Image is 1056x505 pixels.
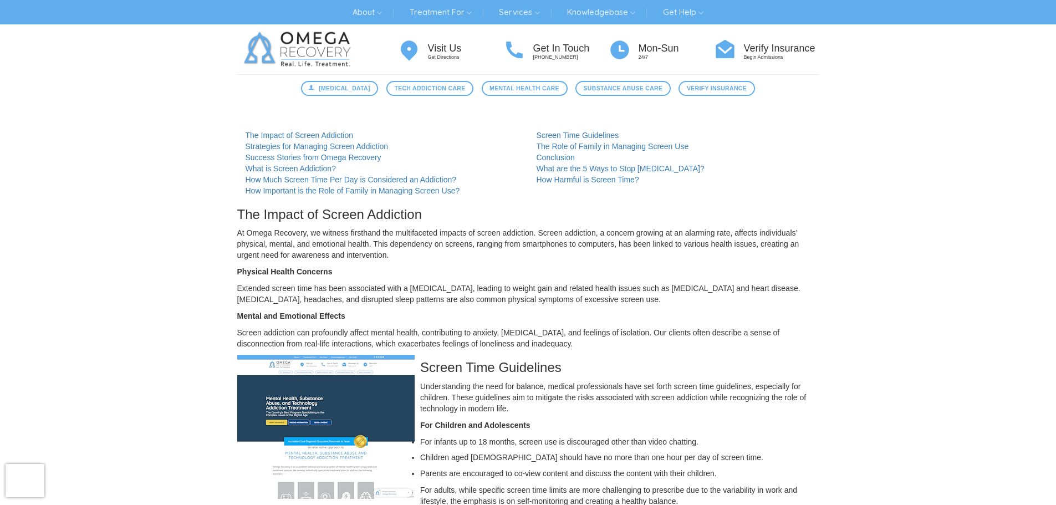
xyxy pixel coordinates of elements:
[489,84,559,93] span: Mental Health Care
[386,81,473,96] a: Tech Addiction Care
[237,360,819,375] h3: Screen Time Guidelines
[246,164,336,173] a: What is Screen Addiction?
[301,81,378,96] a: [MEDICAL_DATA]
[639,54,714,61] p: 24/7
[584,84,663,93] span: Substance Abuse Care
[428,43,503,54] h4: Visit Us
[246,131,354,140] a: The Impact of Screen Addiction
[237,267,333,276] strong: Physical Health Concerns
[537,175,639,184] a: How Harmful is Screen Time?
[679,81,754,96] a: Verify Insurance
[247,468,819,479] li: Parents are encouraged to co-view content and discuss the content with their children.
[237,227,819,261] p: At Omega Recovery, we witness firsthand the multifaceted impacts of screen addiction. Screen addi...
[6,464,44,497] iframe: reCAPTCHA
[237,24,362,74] img: Omega Recovery
[237,283,819,305] p: Extended screen time has been associated with a [MEDICAL_DATA], leading to weight gain and relate...
[237,312,345,320] strong: Mental and Emotional Effects
[503,38,609,62] a: Get In Touch [PHONE_NUMBER]
[639,43,714,54] h4: Mon-Sun
[559,3,644,21] a: Knowledgebase
[482,81,568,96] a: Mental Health Care
[428,54,503,61] p: Get Directions
[491,3,548,21] a: Services
[247,452,819,463] li: Children aged [DEMOGRAPHIC_DATA] should have no more than one hour per day of screen time.
[687,84,747,93] span: Verify Insurance
[533,43,609,54] h4: Get In Touch
[237,381,819,414] p: Understanding the need for balance, medical professionals have set forth screen time guidelines, ...
[401,3,480,21] a: Treatment For
[237,355,415,499] img: Screen Addiction
[714,38,819,62] a: Verify Insurance Begin Admissions
[575,81,671,96] a: Substance Abuse Care
[246,153,381,162] a: Success Stories from Omega Recovery
[246,175,457,184] a: How Much Screen Time Per Day is Considered an Addiction?
[537,131,619,140] a: Screen Time Guidelines
[533,54,609,61] p: [PHONE_NUMBER]
[744,43,819,54] h4: Verify Insurance
[237,327,819,349] p: Screen addiction can profoundly affect mental health, contributing to anxiety, [MEDICAL_DATA], an...
[394,84,465,93] span: Tech Addiction Care
[537,142,689,151] a: The Role of Family in Managing Screen Use
[247,436,819,447] li: For infants up to 18 months, screen use is discouraged other than video chatting.
[744,54,819,61] p: Begin Admissions
[398,38,503,62] a: Visit Us Get Directions
[537,164,705,173] a: What are the 5 Ways to Stop [MEDICAL_DATA]?
[420,421,530,430] strong: For Children and Adolescents
[237,207,819,222] h3: The Impact of Screen Addiction
[655,3,712,21] a: Get Help
[246,186,460,195] a: How Important is the Role of Family in Managing Screen Use?
[344,3,390,21] a: About
[246,142,389,151] a: Strategies for Managing Screen Addiction
[319,84,370,93] span: [MEDICAL_DATA]
[537,153,575,162] a: Conclusion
